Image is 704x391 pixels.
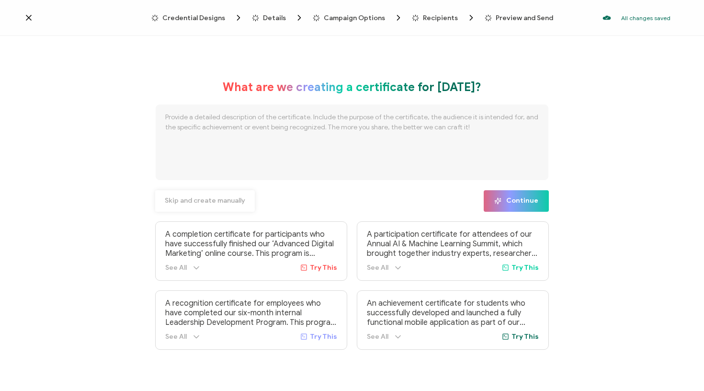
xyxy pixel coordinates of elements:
[151,13,243,23] span: Credential Designs
[324,14,385,22] span: Campaign Options
[151,13,553,23] div: Breadcrumb
[313,13,403,23] span: Campaign Options
[165,333,187,341] span: See All
[656,345,704,391] iframe: Chat Widget
[223,80,481,94] h1: What are we creating a certificate for [DATE]?
[511,264,539,272] span: Try This
[412,13,476,23] span: Recipients
[656,345,704,391] div: Виджет чата
[621,14,670,22] p: All changes saved
[162,14,225,22] span: Credential Designs
[496,14,553,22] span: Preview and Send
[155,190,255,212] button: Skip and create manually
[367,299,539,327] p: An achievement certificate for students who successfully developed and launched a fully functiona...
[165,230,337,258] p: A completion certificate for participants who have successfully finished our ‘Advanced Digital Ma...
[367,333,388,341] span: See All
[252,13,304,23] span: Details
[263,14,286,22] span: Details
[367,264,388,272] span: See All
[165,299,337,327] p: A recognition certificate for employees who have completed our six-month internal Leadership Deve...
[310,264,337,272] span: Try This
[165,197,245,204] span: Skip and create manually
[310,333,337,341] span: Try This
[165,264,187,272] span: See All
[494,197,538,205] span: Continue
[484,190,549,212] button: Continue
[485,14,553,22] span: Preview and Send
[367,230,539,258] p: A participation certificate for attendees of our Annual AI & Machine Learning Summit, which broug...
[423,14,458,22] span: Recipients
[511,333,539,341] span: Try This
